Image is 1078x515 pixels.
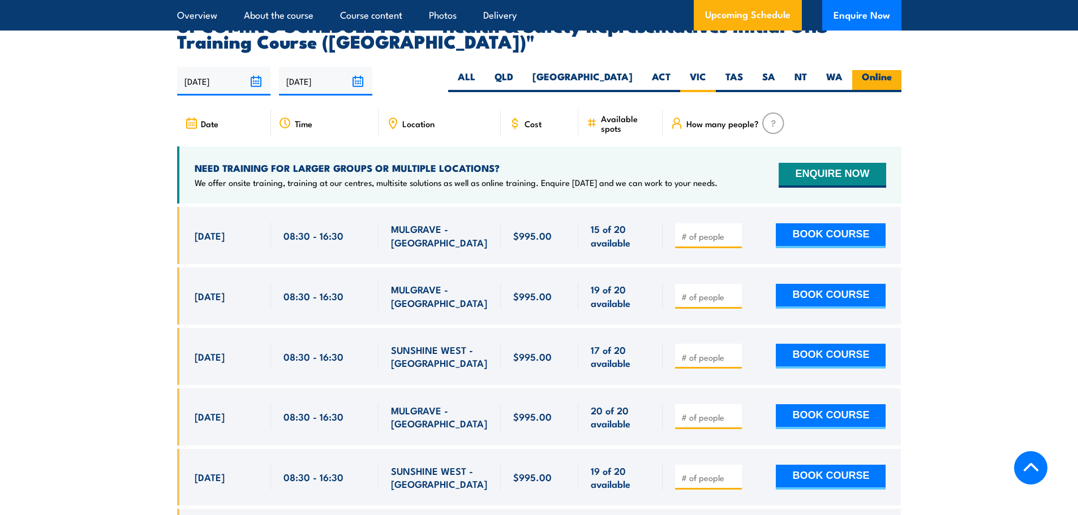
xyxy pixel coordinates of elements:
h2: UPCOMING SCHEDULE FOR - "Health & Safety Representatives Initial OHS Training Course ([GEOGRAPHIC... [177,17,901,49]
input: From date [177,67,270,96]
span: 20 of 20 available [591,404,650,430]
button: BOOK COURSE [776,344,886,369]
button: BOOK COURSE [776,223,886,248]
h4: NEED TRAINING FOR LARGER GROUPS OR MULTIPLE LOCATIONS? [195,162,718,174]
p: We offer onsite training, training at our centres, multisite solutions as well as online training... [195,177,718,188]
span: 08:30 - 16:30 [284,470,343,483]
span: 19 of 20 available [591,283,650,309]
input: # of people [681,352,738,363]
span: Time [295,119,312,128]
input: # of people [681,472,738,483]
span: SUNSHINE WEST - [GEOGRAPHIC_DATA] [391,343,488,370]
label: QLD [485,70,523,92]
span: [DATE] [195,410,225,423]
label: Online [852,70,901,92]
span: MULGRAVE - [GEOGRAPHIC_DATA] [391,404,488,430]
button: BOOK COURSE [776,465,886,490]
span: $995.00 [513,410,552,423]
span: 17 of 20 available [591,343,650,370]
button: ENQUIRE NOW [779,163,886,188]
span: 19 of 20 available [591,464,650,491]
label: NT [785,70,817,92]
button: BOOK COURSE [776,404,886,429]
label: ACT [642,70,680,92]
span: $995.00 [513,470,552,483]
input: # of people [681,412,738,423]
label: SA [753,70,785,92]
span: [DATE] [195,470,225,483]
span: Location [402,119,435,128]
span: 15 of 20 available [591,222,650,249]
span: [DATE] [195,350,225,363]
span: $995.00 [513,289,552,302]
label: TAS [716,70,753,92]
label: VIC [680,70,716,92]
span: 08:30 - 16:30 [284,350,343,363]
span: How many people? [686,119,759,128]
label: [GEOGRAPHIC_DATA] [523,70,642,92]
input: # of people [681,291,738,302]
span: 08:30 - 16:30 [284,410,343,423]
span: $995.00 [513,229,552,242]
input: To date [279,67,372,96]
span: Available spots [601,114,655,133]
span: 08:30 - 16:30 [284,289,343,302]
span: SUNSHINE WEST - [GEOGRAPHIC_DATA] [391,464,488,491]
span: [DATE] [195,289,225,302]
span: $995.00 [513,350,552,363]
label: ALL [448,70,485,92]
input: # of people [681,231,738,242]
label: WA [817,70,852,92]
span: [DATE] [195,229,225,242]
button: BOOK COURSE [776,284,886,309]
span: 08:30 - 16:30 [284,229,343,242]
span: Cost [525,119,542,128]
span: MULGRAVE - [GEOGRAPHIC_DATA] [391,222,488,249]
span: Date [201,119,218,128]
span: MULGRAVE - [GEOGRAPHIC_DATA] [391,283,488,309]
